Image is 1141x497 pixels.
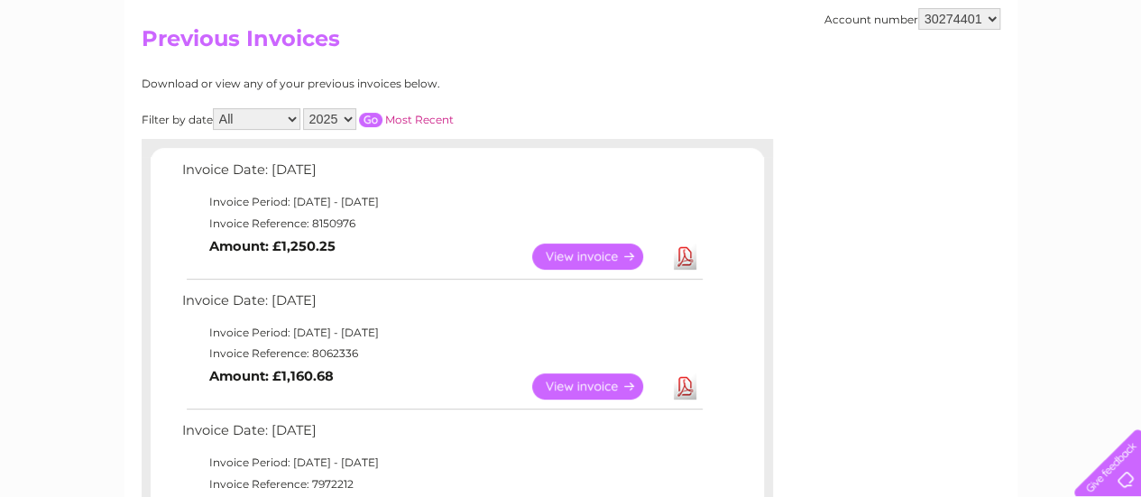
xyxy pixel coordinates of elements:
a: Water [824,77,858,90]
td: Invoice Reference: 8062336 [178,343,705,364]
a: View [532,244,665,270]
td: Invoice Period: [DATE] - [DATE] [178,191,705,213]
td: Invoice Reference: 8150976 [178,213,705,235]
img: logo.png [40,47,132,102]
td: Invoice Date: [DATE] [178,289,705,322]
a: Log out [1081,77,1124,90]
a: Blog [984,77,1010,90]
a: Download [674,373,696,400]
a: Most Recent [385,113,454,126]
td: Invoice Period: [DATE] - [DATE] [178,452,705,474]
a: Energy [869,77,908,90]
a: Contact [1021,77,1065,90]
h2: Previous Invoices [142,26,1000,60]
div: Clear Business is a trading name of Verastar Limited (registered in [GEOGRAPHIC_DATA] No. 3667643... [145,10,998,87]
a: Download [674,244,696,270]
td: Invoice Reference: 7972212 [178,474,705,495]
div: Filter by date [142,108,615,130]
td: Invoice Period: [DATE] - [DATE] [178,322,705,344]
div: Account number [824,8,1000,30]
b: Amount: £1,160.68 [209,368,334,384]
a: 0333 014 3131 [801,9,925,32]
a: View [532,373,665,400]
div: Download or view any of your previous invoices below. [142,78,615,90]
a: Telecoms [919,77,973,90]
td: Invoice Date: [DATE] [178,419,705,452]
td: Invoice Date: [DATE] [178,158,705,191]
b: Amount: £1,250.25 [209,238,336,254]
